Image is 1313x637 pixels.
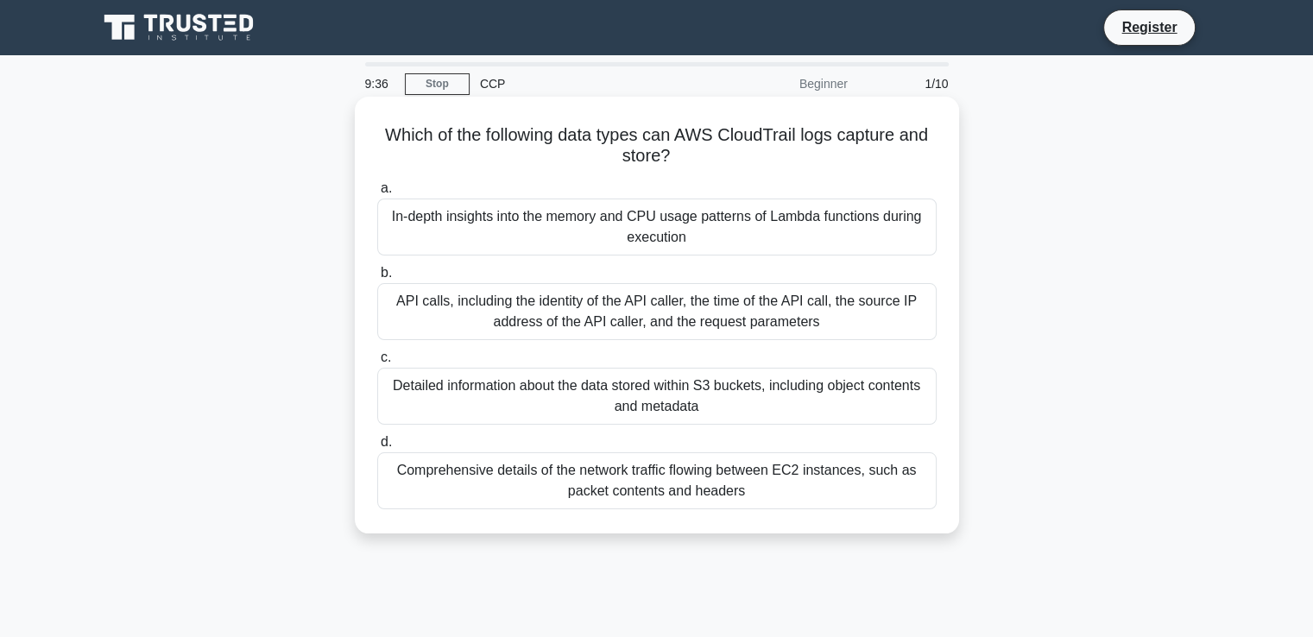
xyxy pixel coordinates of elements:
span: b. [381,265,392,280]
div: Detailed information about the data stored within S3 buckets, including object contents and metadata [377,368,937,425]
div: In-depth insights into the memory and CPU usage patterns of Lambda functions during execution [377,199,937,255]
div: 1/10 [858,66,959,101]
a: Stop [405,73,470,95]
a: Register [1111,16,1187,38]
div: Comprehensive details of the network traffic flowing between EC2 instances, such as packet conten... [377,452,937,509]
div: API calls, including the identity of the API caller, the time of the API call, the source IP addr... [377,283,937,340]
span: d. [381,434,392,449]
div: Beginner [707,66,858,101]
div: CCP [470,66,707,101]
div: 9:36 [355,66,405,101]
h5: Which of the following data types can AWS CloudTrail logs capture and store? [376,124,938,167]
span: a. [381,180,392,195]
span: c. [381,350,391,364]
